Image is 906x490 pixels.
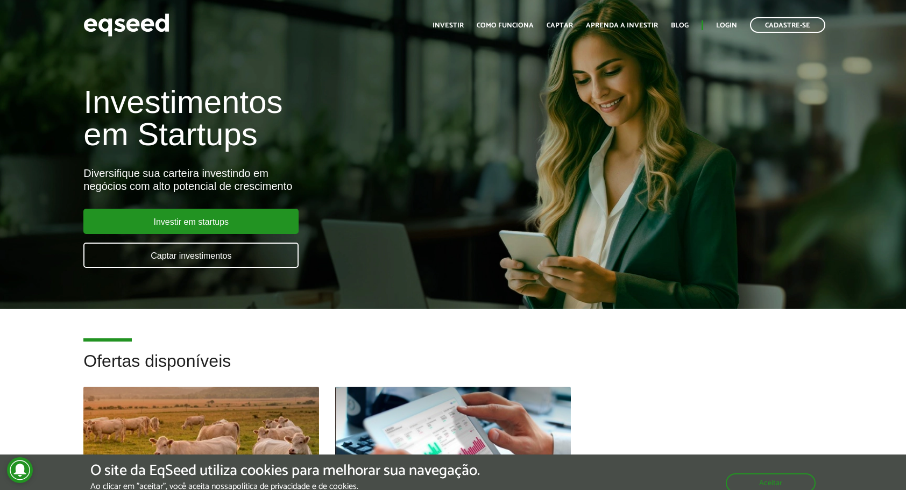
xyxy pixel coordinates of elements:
[83,209,299,234] a: Investir em startups
[83,11,169,39] img: EqSeed
[433,22,464,29] a: Investir
[83,352,822,387] h2: Ofertas disponíveis
[750,17,825,33] a: Cadastre-se
[547,22,573,29] a: Captar
[83,243,299,268] a: Captar investimentos
[83,167,520,193] div: Diversifique sua carteira investindo em negócios com alto potencial de crescimento
[586,22,658,29] a: Aprenda a investir
[83,86,520,151] h1: Investimentos em Startups
[671,22,689,29] a: Blog
[90,463,480,479] h5: O site da EqSeed utiliza cookies para melhorar sua navegação.
[477,22,534,29] a: Como funciona
[716,22,737,29] a: Login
